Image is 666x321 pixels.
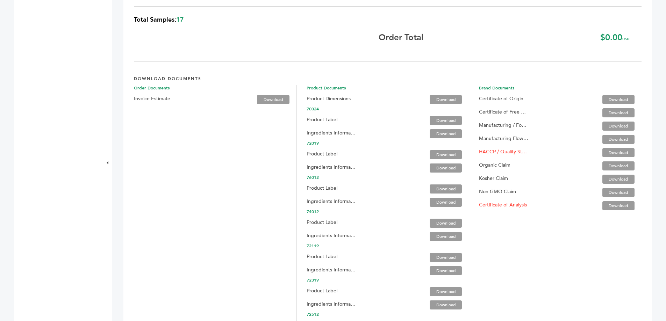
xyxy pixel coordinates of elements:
a: Download [602,201,635,210]
a: Download [430,232,462,241]
label: Certificate of Analysis [479,201,527,209]
label: Product Label [307,116,337,124]
a: Download [430,198,462,207]
a: Download [602,95,635,104]
h4: DOWNLOAD DOCUMENTS [134,71,642,85]
span: Order Documents [134,85,296,91]
a: Download [430,150,462,159]
a: Download [430,287,462,296]
label: Ingredients Information [307,197,356,206]
a: Download [430,116,462,125]
a: Download [602,108,635,117]
a: Download [430,184,462,194]
a: Download [602,148,635,157]
a: Download [602,122,635,131]
b: $0.00 [600,32,630,43]
span: 70024 [307,106,469,112]
label: Certificate of Free Sale [479,108,528,116]
label: Product Dimensions [307,95,351,103]
a: Download [602,135,635,144]
a: Download [430,219,462,228]
span: 72512 [307,312,469,317]
a: Download [430,129,462,138]
a: Download [257,95,289,104]
label: HACCP / Quality Statement [479,148,528,156]
a: Download [602,161,635,170]
span: 74012 [307,209,469,214]
span: 76012 [307,175,469,180]
label: Manufacturing Flow Diagram [479,134,528,143]
label: Invoice Estimate [134,95,170,103]
span: 72319 [307,277,469,283]
a: Download [430,266,462,275]
a: Download [602,188,635,197]
span: Product Documents [307,85,469,91]
a: Download [430,95,462,104]
label: Product Label [307,184,337,192]
a: Download [430,163,462,173]
label: Manufacturing / Food and Safety Certificate [479,121,528,130]
label: Product Label [307,218,337,227]
label: Ingredients Information [307,129,356,137]
a: Download [430,253,462,262]
b: Order Total [379,35,423,41]
span: 17 [176,15,184,24]
label: Ingredients Information [307,266,356,274]
a: Download [430,300,462,309]
label: Certificate of Origin [479,95,523,103]
label: Product Label [307,150,337,158]
span: Brand Documents [479,85,642,91]
span: 72119 [307,243,469,249]
label: Ingredients Information [307,232,356,240]
label: Ingredients Information [307,300,356,308]
label: Kosher Claim [479,174,508,183]
span: Total Samples: [134,15,176,24]
a: Download [602,175,635,184]
label: Ingredients Information [307,163,356,172]
label: Product Label [307,253,337,261]
span: USD [622,37,630,42]
label: Organic Claim [479,161,510,169]
span: 72019 [307,140,469,146]
label: Non-GMO Claim [479,188,516,196]
label: Product Label [307,287,337,295]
